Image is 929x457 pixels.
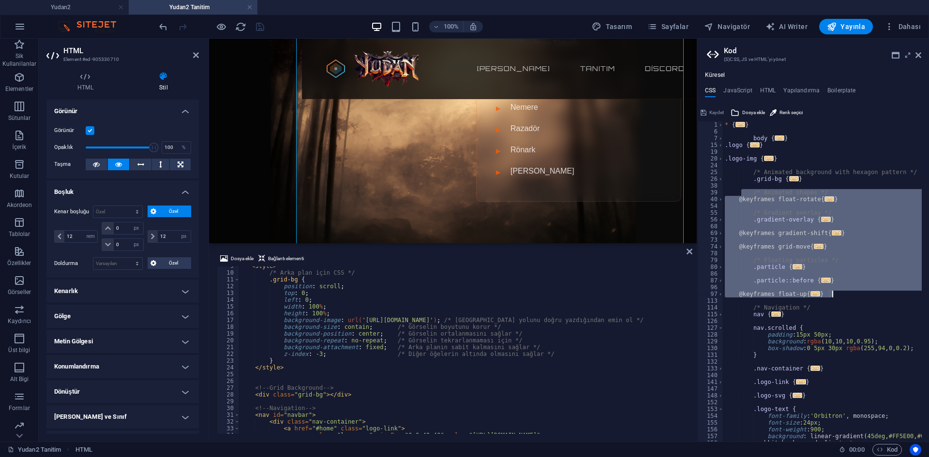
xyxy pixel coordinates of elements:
button: Navigatör [700,19,754,34]
h4: HTML [46,72,128,92]
h4: Görünür [46,100,199,117]
div: 68 [698,223,724,230]
button: Dosya ekle [219,253,255,265]
div: 55 [698,209,724,216]
span: Navigatör [704,22,750,31]
div: 13 [217,290,240,296]
span: AI Writer [765,22,808,31]
div: 155 [698,419,724,426]
p: Özellikler [7,259,31,267]
span: Yayınla [827,22,865,31]
h4: Boşluk [46,180,199,198]
label: Kenar boşluğu [54,206,93,218]
div: 130 [698,345,724,352]
nav: breadcrumb [75,444,92,456]
div: 38 [698,182,724,189]
div: 140 [698,372,724,379]
div: 113 [698,297,724,304]
div: 26 [698,176,724,182]
h4: Konumlandırma [46,355,199,378]
button: Özel [148,257,192,269]
div: 40 [698,196,724,203]
label: Taşma [54,159,86,170]
div: 131 [698,352,724,358]
div: 69 [698,230,724,236]
div: 154 [698,413,724,419]
span: Kod [877,444,898,456]
div: % [177,142,191,153]
div: 12 [217,283,240,290]
span: Dahası [884,22,921,31]
div: 24 [698,162,724,169]
h2: HTML [63,46,199,55]
div: 148 [698,392,724,399]
div: 158 [698,440,724,446]
img: Editor Logo [56,21,128,32]
div: 19 [217,330,240,337]
p: Kaydırıcı [8,317,31,325]
p: Üst bilgi [8,346,30,354]
span: ... [793,393,802,398]
div: 20 [698,155,724,162]
div: 24 [217,364,240,371]
div: 39 [698,189,724,196]
p: Görseller [8,288,31,296]
div: 79 [698,257,724,264]
div: 74 [698,243,724,250]
h6: Oturum süresi [839,444,865,456]
div: 128 [698,331,724,338]
span: ... [750,142,760,147]
span: ... [775,135,784,141]
span: 00 00 [849,444,864,456]
div: 14 [217,296,240,303]
span: ... [793,264,802,269]
h3: (S)CSS, JS ve HTML'yi yönet [724,55,902,64]
div: 96 [698,284,724,291]
div: 11 [217,276,240,283]
h4: Dönüştür [46,380,199,403]
h4: CSS [705,87,716,98]
div: 126 [698,318,724,324]
button: reload [235,21,246,32]
div: 152 [698,399,724,406]
label: Görünür [54,125,86,136]
div: 10 [217,269,240,276]
div: 15 [698,142,724,148]
span: ... [735,122,745,127]
span: Renk seçici [779,107,803,118]
span: ... [764,156,774,161]
div: 34 [217,432,240,439]
div: 141 [698,379,724,385]
div: 80 [698,264,724,270]
button: Usercentrics [910,444,921,456]
div: 114 [698,304,724,311]
span: Dosya ekle [742,107,765,118]
button: Özel [148,206,192,217]
span: Bağlantı elementi [268,253,304,265]
button: Dosya ekle [729,107,766,118]
div: 132 [698,358,724,365]
div: 20 [217,337,240,344]
span: ... [832,230,841,236]
div: 21 [217,344,240,351]
h4: Gölge [46,305,199,328]
div: 32 [217,418,240,425]
button: Sayfalar [644,19,692,34]
i: Geri al: (S)CSS'yi düzenle (Ctrl+Z) [158,21,169,32]
div: 78 [698,250,724,257]
p: Tablolar [9,230,30,238]
h4: Küresel [705,72,725,79]
button: Renk seçici [768,107,804,118]
span: ... [810,291,820,296]
span: Özel [159,257,189,269]
button: 100% [429,21,464,32]
label: Doldurma [54,258,93,269]
p: Formlar [9,404,30,412]
p: Sütunlar [8,114,31,122]
label: Opaklık [54,145,86,150]
div: 29 [217,398,240,405]
span: HTML [75,444,92,456]
h4: Yapılandırma [783,87,820,98]
div: 33 [217,425,240,432]
div: 6 [698,128,724,135]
